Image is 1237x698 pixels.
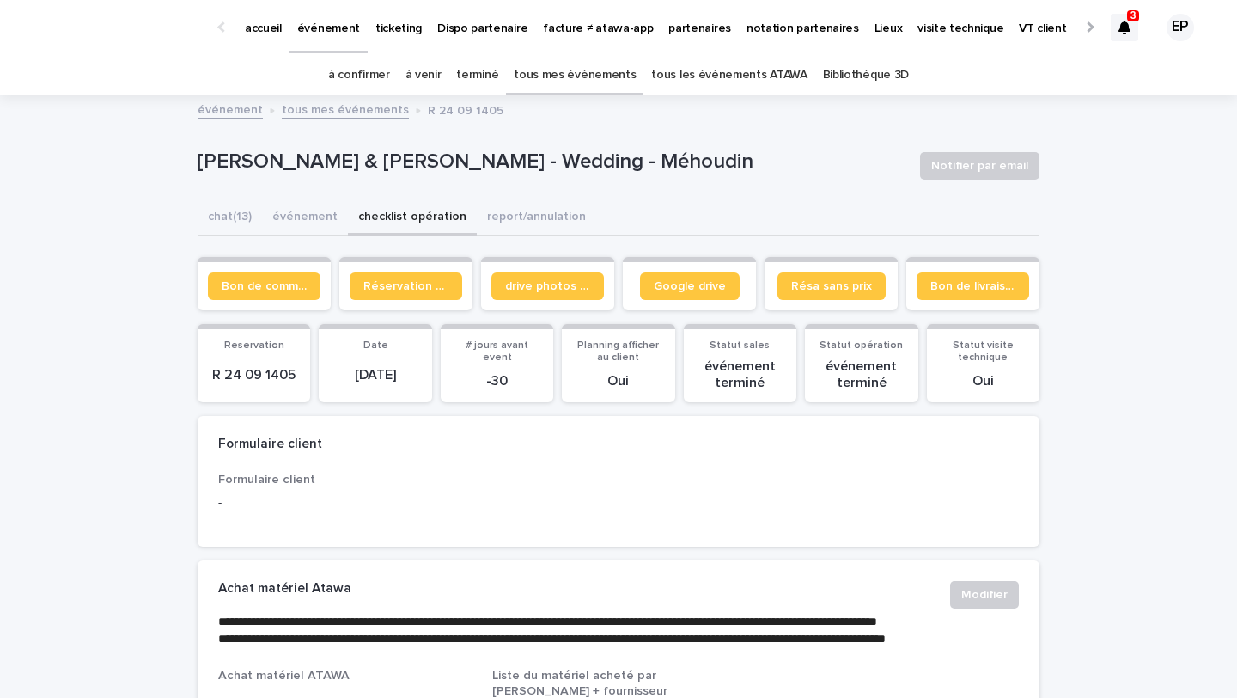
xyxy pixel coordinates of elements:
span: Résa sans prix [791,280,872,292]
span: Bon de commande [222,280,307,292]
a: Bibliothèque 3D [823,55,909,95]
div: 3 [1111,14,1138,41]
span: Statut sales [710,340,770,351]
button: report/annulation [477,200,596,236]
span: Statut visite technique [953,340,1014,363]
a: Google drive [640,272,740,300]
a: Bon de livraison [917,272,1029,300]
a: à venir [405,55,442,95]
button: Modifier [950,581,1019,609]
span: Achat matériel ATAWA [218,670,350,682]
button: Notifier par email [920,152,1039,180]
span: Google drive [654,280,726,292]
p: - [218,494,472,512]
span: Reservation [224,340,284,351]
span: # jours avant event [466,340,528,363]
img: Ls34BcGeRexTGTNfXpUC [34,10,201,45]
a: terminé [456,55,498,95]
p: Oui [572,373,664,389]
a: tous mes événements [282,99,409,119]
span: drive photos coordinateur [505,280,590,292]
button: événement [262,200,348,236]
a: Réservation client [350,272,462,300]
p: [DATE] [329,367,421,383]
button: checklist opération [348,200,477,236]
span: Réservation client [363,280,448,292]
span: Date [363,340,388,351]
p: R 24 09 1405 [208,367,300,383]
a: tous mes événements [514,55,636,95]
h2: Achat matériel Atawa [218,581,351,597]
a: tous les événements ATAWA [651,55,807,95]
span: Bon de livraison [930,280,1015,292]
a: Bon de commande [208,272,320,300]
p: événement terminé [815,358,907,391]
span: Modifier [961,586,1008,603]
span: Notifier par email [931,157,1028,174]
p: Oui [937,373,1029,389]
span: Statut opération [820,340,903,351]
a: à confirmer [328,55,390,95]
div: EP [1167,14,1194,41]
p: -30 [451,373,543,389]
a: Résa sans prix [777,272,886,300]
span: Formulaire client [218,474,315,486]
a: événement [198,99,263,119]
p: événement terminé [694,358,786,391]
span: Planning afficher au client [577,340,659,363]
button: chat (13) [198,200,262,236]
h2: Formulaire client [218,437,322,452]
a: drive photos coordinateur [491,272,604,300]
p: [PERSON_NAME] & [PERSON_NAME] - Wedding - Méhoudin [198,150,906,174]
p: R 24 09 1405 [428,100,503,119]
p: 3 [1130,9,1136,21]
span: Liste du matériel acheté par [PERSON_NAME] + fournisseur [492,670,667,696]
